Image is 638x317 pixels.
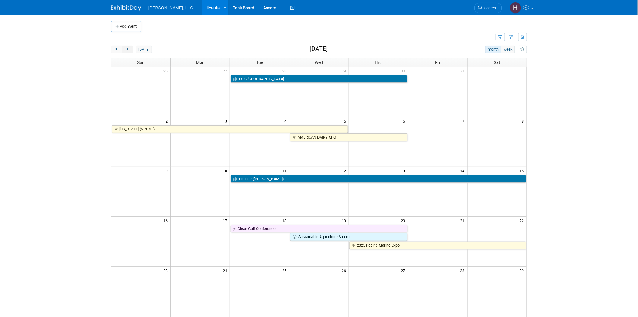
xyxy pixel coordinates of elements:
button: month [485,46,501,53]
span: Search [482,6,496,10]
img: ExhibitDay [111,5,141,11]
span: 27 [400,267,408,274]
span: 11 [282,167,289,175]
span: 28 [460,267,467,274]
span: 30 [400,67,408,75]
span: 15 [519,167,527,175]
button: myCustomButton [518,46,527,53]
span: Mon [196,60,204,65]
a: Enfinite ([PERSON_NAME]) [231,175,526,183]
span: 21 [460,217,467,224]
img: Hannah Mulholland [510,2,521,14]
h2: [DATE] [310,46,327,52]
a: OTC [GEOGRAPHIC_DATA] [231,75,407,83]
span: 2 [165,117,170,125]
span: 5 [343,117,349,125]
span: 28 [282,67,289,75]
span: 4 [284,117,289,125]
a: Search [474,3,502,13]
a: 2025 Pacific Marine Expo [349,242,526,249]
span: 13 [400,167,408,175]
span: Thu [375,60,382,65]
span: 22 [519,217,527,224]
span: 25 [282,267,289,274]
span: 14 [460,167,467,175]
span: 26 [341,267,349,274]
span: 9 [165,167,170,175]
span: 27 [222,67,230,75]
span: 29 [341,67,349,75]
span: 20 [400,217,408,224]
span: 16 [163,217,170,224]
span: Sat [494,60,500,65]
span: Fri [435,60,440,65]
span: 18 [282,217,289,224]
span: 1 [521,67,527,75]
i: Personalize Calendar [520,48,524,52]
span: 31 [460,67,467,75]
span: Wed [315,60,323,65]
button: Add Event [111,21,141,32]
button: [DATE] [136,46,152,53]
a: AMERICAN DAIRY XPO [290,133,407,141]
span: 24 [222,267,230,274]
button: prev [111,46,122,53]
button: week [501,46,515,53]
span: 7 [462,117,467,125]
span: 17 [222,217,230,224]
a: Sustainable Agriculture Summit [290,233,407,241]
span: Sun [137,60,144,65]
span: 19 [341,217,349,224]
span: 3 [224,117,230,125]
span: 8 [521,117,527,125]
a: Clean Gulf Conference [231,225,407,233]
span: 12 [341,167,349,175]
span: 26 [163,67,170,75]
span: Tue [256,60,263,65]
a: [US_STATE] (NCONE) [112,125,348,133]
span: 6 [403,117,408,125]
button: next [122,46,133,53]
span: 29 [519,267,527,274]
span: [PERSON_NAME], LLC [148,5,193,10]
span: 23 [163,267,170,274]
span: 10 [222,167,230,175]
